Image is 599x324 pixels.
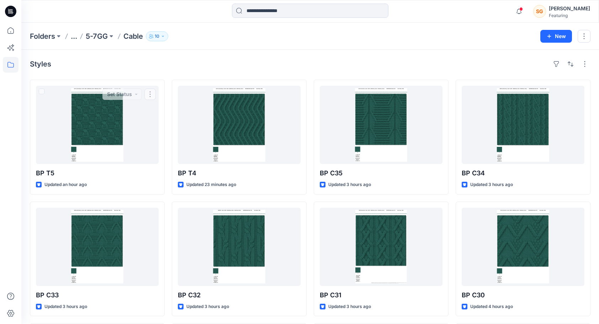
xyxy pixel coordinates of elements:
[320,86,442,164] a: BP C35
[30,60,51,68] h4: Styles
[186,303,229,310] p: Updated 3 hours ago
[36,86,159,164] a: BP T5
[30,31,55,41] a: Folders
[178,290,301,300] p: BP C32
[36,208,159,286] a: BP C33
[549,13,590,18] div: Featuring
[71,31,77,41] button: ...
[86,31,108,41] a: 5-7GG
[462,86,584,164] a: BP C34
[123,31,143,41] p: Cable
[155,32,159,40] p: 10
[540,30,572,43] button: New
[320,208,442,286] a: BP C31
[462,208,584,286] a: BP C30
[186,181,236,188] p: Updated 23 minutes ago
[36,168,159,178] p: BP T5
[320,290,442,300] p: BP C31
[178,86,301,164] a: BP T4
[320,168,442,178] p: BP C35
[533,5,546,18] div: SG
[470,303,513,310] p: Updated 4 hours ago
[178,208,301,286] a: BP C32
[178,168,301,178] p: BP T4
[36,290,159,300] p: BP C33
[462,290,584,300] p: BP C30
[328,303,371,310] p: Updated 3 hours ago
[328,181,371,188] p: Updated 3 hours ago
[44,181,87,188] p: Updated an hour ago
[549,4,590,13] div: [PERSON_NAME]
[146,31,168,41] button: 10
[44,303,87,310] p: Updated 3 hours ago
[462,168,584,178] p: BP C34
[470,181,513,188] p: Updated 3 hours ago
